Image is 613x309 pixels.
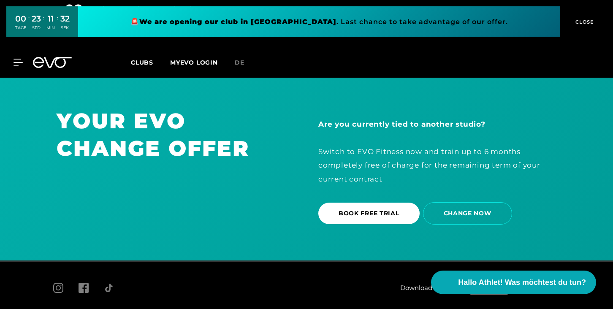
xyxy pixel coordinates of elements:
[60,25,70,31] div: SEK
[444,209,491,218] span: CHANGE NOW
[32,25,41,31] div: STD
[339,209,399,218] span: BOOK FREE TRIAL
[46,25,55,31] div: MIN
[170,59,218,66] a: MYEVO LOGIN
[318,120,486,128] strong: Are you currently tied to another studio?
[15,25,26,31] div: TAGE
[43,14,44,36] div: :
[235,58,255,68] a: de
[32,13,41,25] div: 23
[458,277,586,288] span: Hallo Athlet! Was möchtest du tun?
[573,18,594,26] span: CLOSE
[28,14,30,36] div: :
[423,196,515,231] a: CHANGE NOW
[57,107,295,162] h1: YOUR EVO CHANGE OFFER
[15,13,26,25] div: 00
[46,13,55,25] div: 11
[400,283,458,293] span: Download our app
[235,59,244,66] span: de
[131,59,153,66] span: Clubs
[57,14,58,36] div: :
[318,196,423,230] a: BOOK FREE TRIAL
[131,58,170,66] a: Clubs
[431,271,596,294] button: Hallo Athlet! Was möchtest du tun?
[318,117,556,185] div: Switch to EVO Fitness now and train up to 6 months completely free of charge for the remaining te...
[560,6,607,37] button: CLOSE
[60,13,70,25] div: 32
